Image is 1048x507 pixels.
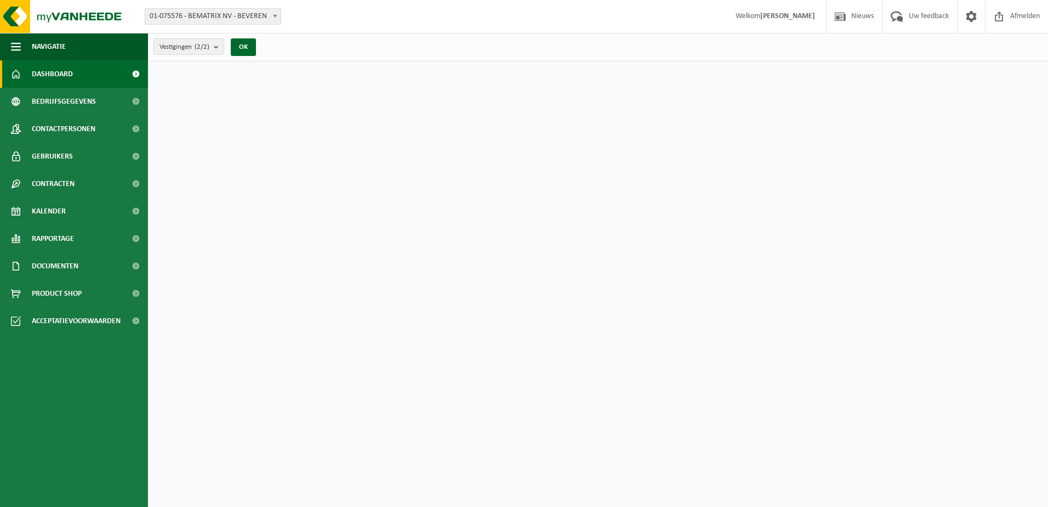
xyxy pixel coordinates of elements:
[145,9,281,24] span: 01-075576 - BEMATRIX NV - BEVEREN
[160,39,209,55] span: Vestigingen
[32,143,73,170] span: Gebruikers
[32,198,66,225] span: Kalender
[32,307,121,335] span: Acceptatievoorwaarden
[145,8,281,25] span: 01-075576 - BEMATRIX NV - BEVEREN
[32,280,82,307] span: Product Shop
[32,88,96,115] span: Bedrijfsgegevens
[231,38,256,56] button: OK
[32,33,66,60] span: Navigatie
[32,170,75,198] span: Contracten
[32,225,74,252] span: Rapportage
[195,43,209,50] count: (2/2)
[32,252,78,280] span: Documenten
[760,12,815,20] strong: [PERSON_NAME]
[32,115,95,143] span: Contactpersonen
[153,38,224,55] button: Vestigingen(2/2)
[32,60,73,88] span: Dashboard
